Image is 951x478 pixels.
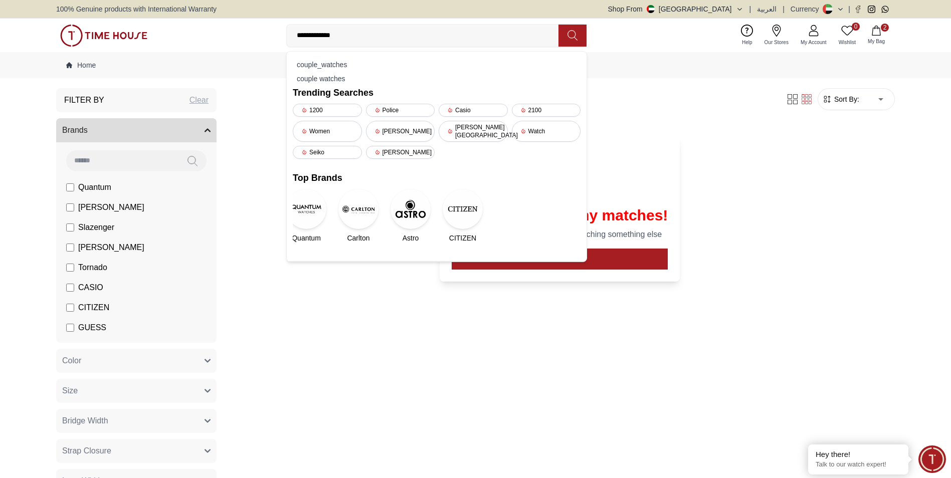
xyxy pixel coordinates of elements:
[66,203,74,211] input: [PERSON_NAME]
[293,121,362,142] div: Women
[62,385,78,397] span: Size
[60,25,147,47] img: ...
[78,282,103,294] span: CASIO
[189,94,209,106] div: Clear
[56,349,217,373] button: Color
[736,23,758,48] a: Help
[403,233,419,243] span: Astro
[62,415,108,427] span: Bridge Width
[791,4,823,14] div: Currency
[78,262,107,274] span: Tornado
[512,121,581,142] div: Watch
[78,201,144,213] span: [PERSON_NAME]
[881,6,889,13] a: Whatsapp
[758,23,795,48] a: Our Stores
[78,181,111,193] span: Quantum
[738,39,756,46] span: Help
[797,39,831,46] span: My Account
[66,304,74,312] input: CITIZEN
[62,124,88,136] span: Brands
[443,189,483,229] img: CITIZEN
[397,189,424,243] a: AstroAstro
[816,460,901,469] p: Talk to our watch expert!
[62,355,81,367] span: Color
[66,264,74,272] input: Tornado
[293,104,362,117] div: 1200
[293,189,320,243] a: QuantumQuantum
[56,439,217,463] button: Strap Closure
[439,121,508,142] div: [PERSON_NAME][GEOGRAPHIC_DATA]
[292,233,321,243] span: Quantum
[293,171,581,185] h2: Top Brands
[848,4,850,14] span: |
[862,24,891,47] button: 2My Bag
[366,146,435,159] div: [PERSON_NAME]
[822,94,859,104] button: Sort By:
[293,86,581,100] h2: Trending Searches
[293,58,581,72] div: couple_watches
[64,94,104,106] h3: Filter By
[66,324,74,332] input: GUESS
[286,189,326,229] img: Quantum
[439,104,508,117] div: Casio
[832,94,859,104] span: Sort By:
[66,183,74,191] input: Quantum
[78,342,108,354] span: ORIENT
[78,322,106,334] span: GUESS
[56,118,217,142] button: Brands
[854,6,862,13] a: Facebook
[366,121,435,142] div: [PERSON_NAME]
[833,23,862,48] a: 0Wishlist
[66,223,74,231] input: Slazenger
[783,4,785,14] span: |
[864,38,889,45] span: My Bag
[760,39,793,46] span: Our Stores
[366,104,435,117] div: Police
[647,5,655,13] img: United Arab Emirates
[608,4,743,14] button: Shop From[GEOGRAPHIC_DATA]
[391,189,431,229] img: Astro
[78,242,144,254] span: [PERSON_NAME]
[881,24,889,32] span: 2
[757,4,777,14] button: العربية
[749,4,751,14] span: |
[347,233,369,243] span: Carlton
[449,233,476,243] span: CITIZEN
[66,244,74,252] input: [PERSON_NAME]
[56,52,895,78] nav: Breadcrumb
[868,6,875,13] a: Instagram
[449,189,476,243] a: CITIZENCITIZEN
[66,284,74,292] input: CASIO
[835,39,860,46] span: Wishlist
[293,72,581,86] div: couple watches
[78,302,109,314] span: CITIZEN
[338,189,378,229] img: Carlton
[816,449,901,459] div: Hey there!
[56,379,217,403] button: Size
[62,445,111,457] span: Strap Closure
[852,23,860,31] span: 0
[56,4,217,14] span: 100% Genuine products with International Warranty
[918,445,946,473] div: Chat Widget
[78,221,114,233] span: Slazenger
[56,409,217,433] button: Bridge Width
[512,104,581,117] div: 2100
[345,189,372,243] a: CarltonCarlton
[66,60,96,70] a: Home
[293,146,362,159] div: Seiko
